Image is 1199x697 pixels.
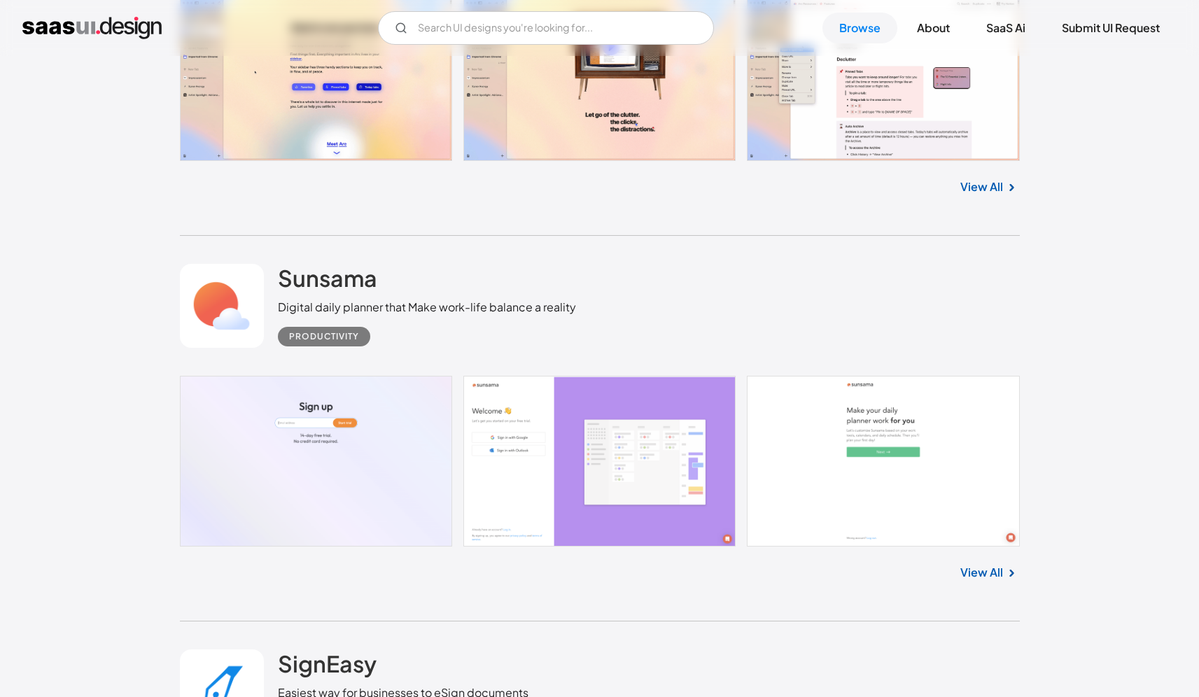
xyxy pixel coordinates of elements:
[278,649,377,677] h2: SignEasy
[378,11,714,45] input: Search UI designs you're looking for...
[960,564,1003,581] a: View All
[289,328,359,345] div: Productivity
[22,17,162,39] a: home
[960,178,1003,195] a: View All
[900,13,967,43] a: About
[969,13,1042,43] a: SaaS Ai
[278,649,377,684] a: SignEasy
[278,264,377,299] a: Sunsama
[1045,13,1177,43] a: Submit UI Request
[378,11,714,45] form: Email Form
[278,264,377,292] h2: Sunsama
[822,13,897,43] a: Browse
[278,299,576,316] div: Digital daily planner that Make work-life balance a reality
